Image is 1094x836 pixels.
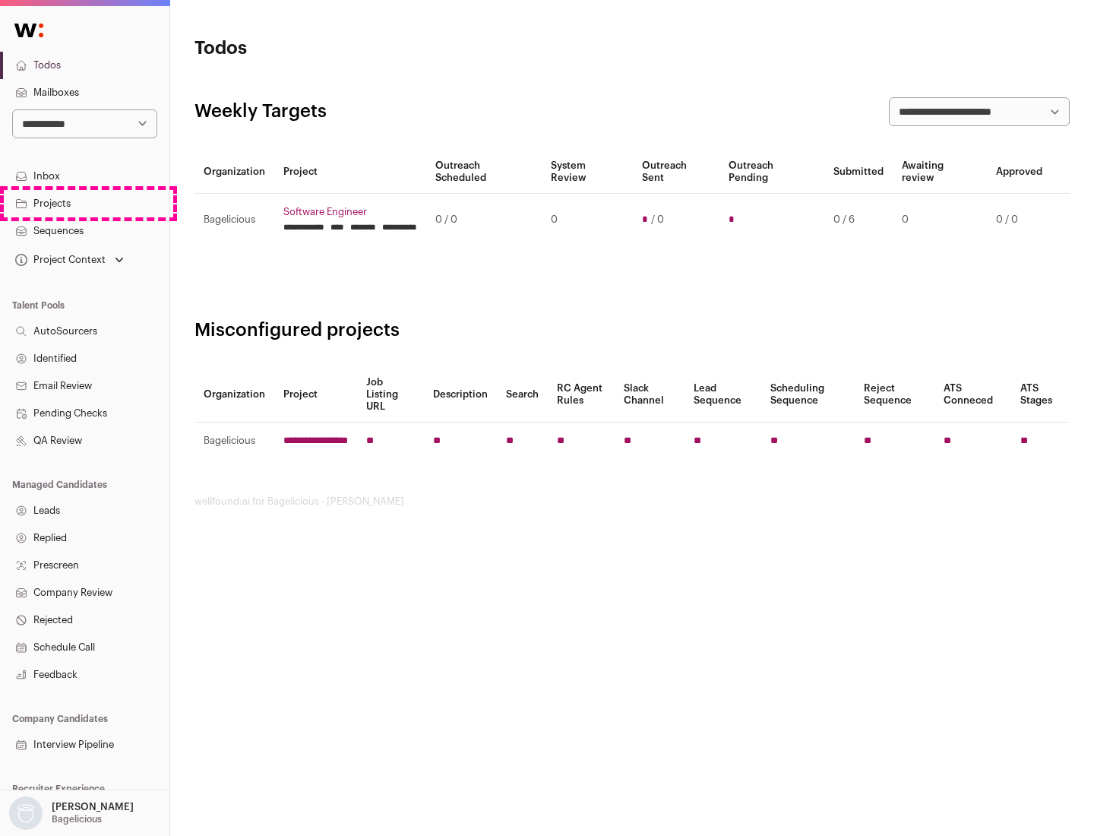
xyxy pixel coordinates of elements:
[761,367,855,423] th: Scheduling Sequence
[685,367,761,423] th: Lead Sequence
[194,318,1070,343] h2: Misconfigured projects
[52,801,134,813] p: [PERSON_NAME]
[633,150,720,194] th: Outreach Sent
[893,150,987,194] th: Awaiting review
[542,194,632,246] td: 0
[548,367,614,423] th: RC Agent Rules
[194,150,274,194] th: Organization
[6,796,137,830] button: Open dropdown
[615,367,685,423] th: Slack Channel
[497,367,548,423] th: Search
[283,206,417,218] a: Software Engineer
[824,194,893,246] td: 0 / 6
[194,36,486,61] h1: Todos
[424,367,497,423] th: Description
[357,367,424,423] th: Job Listing URL
[987,150,1051,194] th: Approved
[9,796,43,830] img: nopic.png
[52,813,102,825] p: Bagelicious
[6,15,52,46] img: Wellfound
[824,150,893,194] th: Submitted
[542,150,632,194] th: System Review
[12,254,106,266] div: Project Context
[855,367,935,423] th: Reject Sequence
[1011,367,1070,423] th: ATS Stages
[194,194,274,246] td: Bagelicious
[893,194,987,246] td: 0
[194,100,327,124] h2: Weekly Targets
[651,214,664,226] span: / 0
[426,194,542,246] td: 0 / 0
[274,367,357,423] th: Project
[194,367,274,423] th: Organization
[987,194,1051,246] td: 0 / 0
[194,496,1070,508] footer: wellfound:ai for Bagelicious - [PERSON_NAME]
[274,150,426,194] th: Project
[719,150,824,194] th: Outreach Pending
[426,150,542,194] th: Outreach Scheduled
[194,423,274,460] td: Bagelicious
[12,249,127,271] button: Open dropdown
[934,367,1010,423] th: ATS Conneced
